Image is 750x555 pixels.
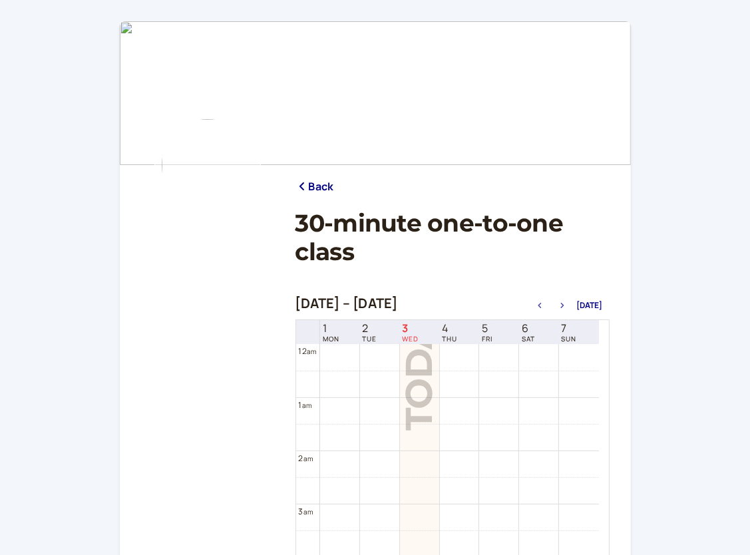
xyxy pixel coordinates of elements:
[303,507,313,516] span: am
[323,335,339,343] span: MON
[323,322,339,335] span: 1
[295,178,334,196] a: Back
[299,452,313,464] div: 2
[299,399,312,411] div: 1
[482,322,492,335] span: 5
[402,322,419,335] span: 3
[402,335,419,343] span: WED
[359,321,379,344] a: September 2, 2025
[307,347,316,356] span: am
[439,321,460,344] a: September 4, 2025
[299,505,313,518] div: 3
[562,335,577,343] span: SUN
[559,321,580,344] a: September 7, 2025
[522,335,535,343] span: SAT
[577,301,603,310] button: [DATE]
[519,321,538,344] a: September 6, 2025
[362,335,377,343] span: TUE
[399,321,421,344] a: September 3, 2025
[479,321,495,344] a: September 5, 2025
[482,335,492,343] span: FRI
[562,322,577,335] span: 7
[320,321,342,344] a: September 1, 2025
[362,322,377,335] span: 2
[295,209,610,266] h1: 30-minute one-to-one class
[442,322,457,335] span: 4
[302,401,311,410] span: am
[303,454,313,463] span: am
[299,345,317,357] div: 12
[295,295,398,311] h2: [DATE] – [DATE]
[522,322,535,335] span: 6
[442,335,457,343] span: THU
